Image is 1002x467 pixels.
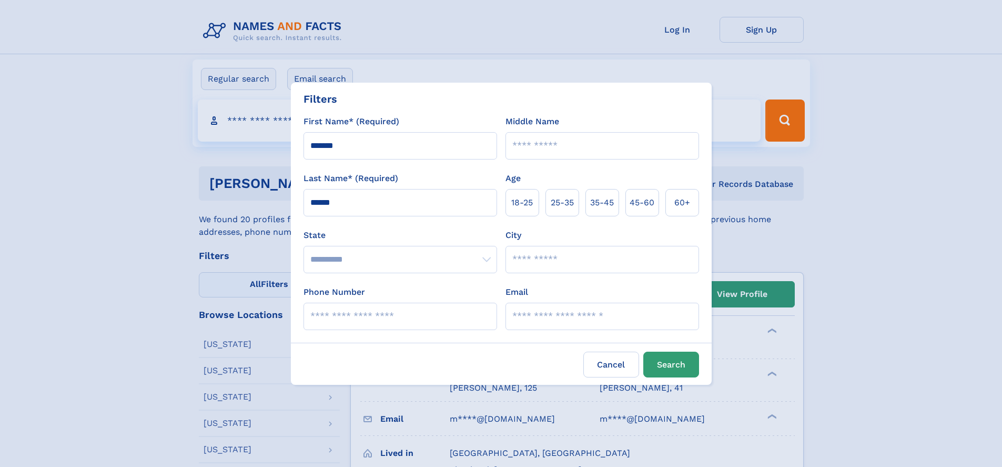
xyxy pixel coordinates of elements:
[630,196,654,209] span: 45‑60
[505,115,559,128] label: Middle Name
[511,196,533,209] span: 18‑25
[505,286,528,299] label: Email
[590,196,614,209] span: 35‑45
[303,229,497,242] label: State
[303,286,365,299] label: Phone Number
[505,172,521,185] label: Age
[583,352,639,377] label: Cancel
[643,352,699,377] button: Search
[674,196,690,209] span: 60+
[303,91,337,107] div: Filters
[505,229,521,242] label: City
[303,172,398,185] label: Last Name* (Required)
[303,115,399,128] label: First Name* (Required)
[551,196,574,209] span: 25‑35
